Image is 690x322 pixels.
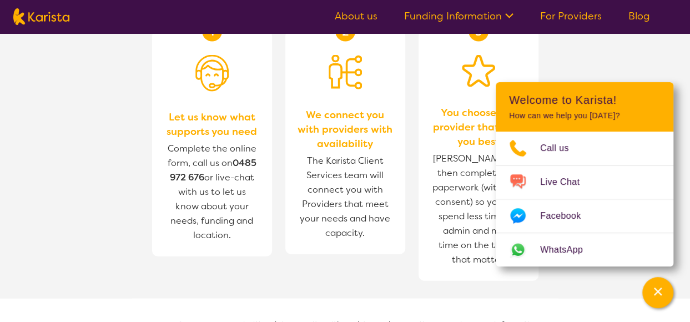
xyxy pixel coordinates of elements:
[509,93,660,107] h2: Welcome to Karista!
[163,110,261,139] span: Let us know what supports you need
[540,174,593,190] span: Live Chat
[540,241,596,258] span: WhatsApp
[430,105,527,149] span: You choose the provider that suits you best
[430,149,527,270] span: [PERSON_NAME] will then complete the paperwork (with your consent) so you can spend less time on ...
[628,9,650,23] a: Blog
[496,233,673,266] a: Web link opens in a new tab.
[296,151,394,243] span: The Karista Client Services team will connect you with Providers that meet your needs and have ca...
[496,82,673,266] div: Channel Menu
[329,55,362,89] img: Person being matched to services icon
[296,108,394,151] span: We connect you with providers with availability
[462,55,495,87] img: Star icon
[540,140,582,157] span: Call us
[335,9,377,23] a: About us
[404,9,513,23] a: Funding Information
[540,9,602,23] a: For Providers
[540,208,594,224] span: Facebook
[496,132,673,266] ul: Choose channel
[509,111,660,120] p: How can we help you [DATE]?
[642,277,673,308] button: Channel Menu
[13,8,69,25] img: Karista logo
[168,143,256,241] span: Complete the online form, call us on or live-chat with us to let us know about your needs, fundin...
[195,55,229,92] img: Person with headset icon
